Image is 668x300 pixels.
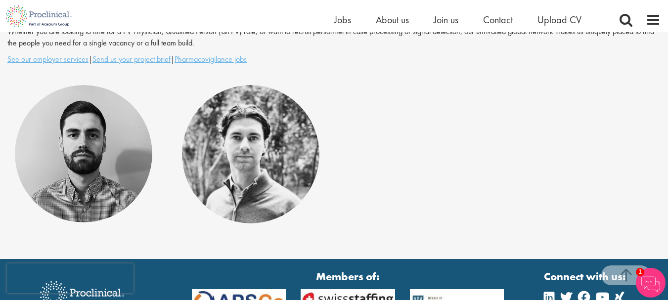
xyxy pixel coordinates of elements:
p: | | [7,54,661,65]
a: About us [376,13,409,26]
a: Send us your project brief [92,54,171,64]
strong: Connect with us: [544,269,628,284]
a: Pharmacovigilance jobs [175,54,247,64]
strong: Members of: [192,269,504,284]
a: Contact [483,13,513,26]
p: Whether you are looking to hire for a PV Physician, Qualified Person (QPPV) role, or want to recr... [7,26,661,49]
iframe: reCAPTCHA [7,263,134,293]
img: Chatbot [636,268,666,298]
a: Jobs [334,13,351,26]
span: 1 [636,268,644,276]
a: Upload CV [537,13,581,26]
a: See our employer services [7,54,89,64]
a: Join us [434,13,458,26]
